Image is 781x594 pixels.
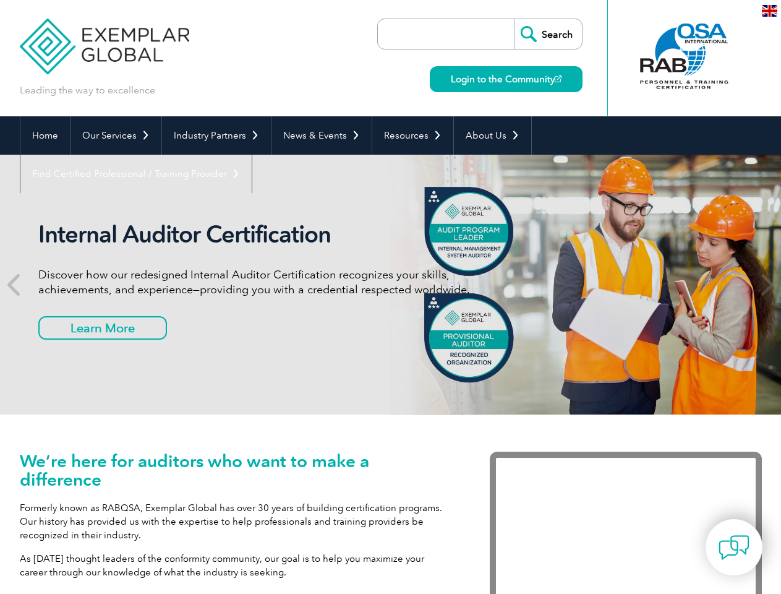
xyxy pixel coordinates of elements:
a: Home [20,116,70,155]
a: Industry Partners [162,116,271,155]
a: Login to the Community [430,66,583,92]
p: Formerly known as RABQSA, Exemplar Global has over 30 years of building certification programs. O... [20,501,453,542]
p: Discover how our redesigned Internal Auditor Certification recognizes your skills, achievements, ... [38,267,502,297]
img: en [762,5,777,17]
img: open_square.png [555,75,561,82]
a: News & Events [271,116,372,155]
a: About Us [454,116,531,155]
a: Our Services [70,116,161,155]
a: Find Certified Professional / Training Provider [20,155,252,193]
h2: Internal Auditor Certification [38,220,502,249]
img: contact-chat.png [719,532,749,563]
p: As [DATE] thought leaders of the conformity community, our goal is to help you maximize your care... [20,552,453,579]
p: Leading the way to excellence [20,84,155,97]
a: Resources [372,116,453,155]
input: Search [514,19,582,49]
h1: We’re here for auditors who want to make a difference [20,452,453,489]
a: Learn More [38,316,167,340]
